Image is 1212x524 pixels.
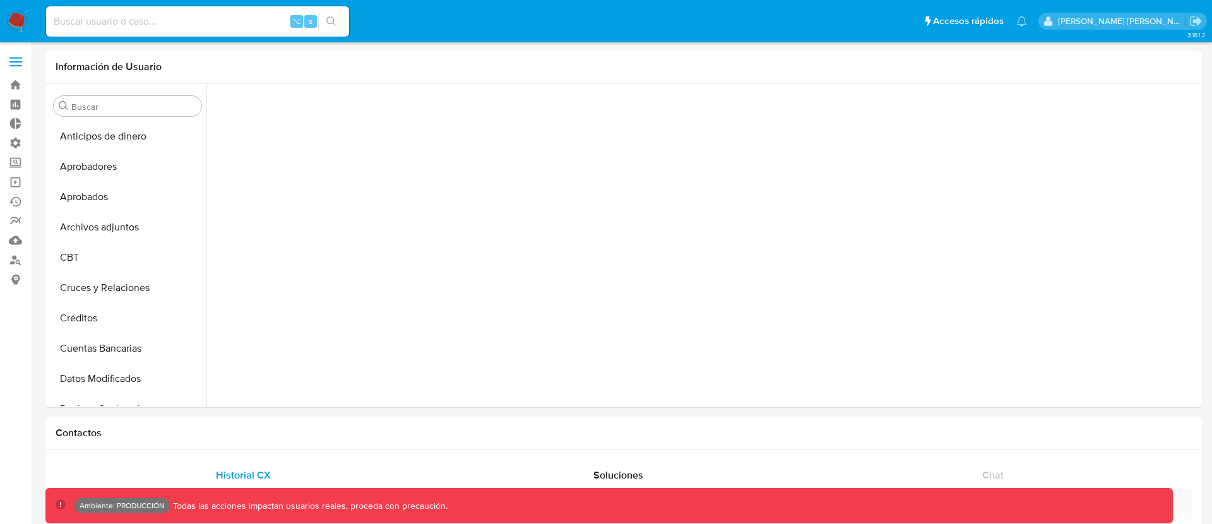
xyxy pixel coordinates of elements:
[1058,15,1185,27] p: victor.david@mercadolibre.com.co
[292,15,301,27] span: ⌥
[982,468,1004,482] span: Chat
[49,212,206,242] button: Archivos adjuntos
[170,500,448,512] p: Todas las acciones impactan usuarios reales, proceda con precaución.
[49,333,206,364] button: Cuentas Bancarias
[49,273,206,303] button: Cruces y Relaciones
[71,101,196,112] input: Buscar
[80,503,165,508] p: Ambiente: PRODUCCIÓN
[49,303,206,333] button: Créditos
[56,427,1192,439] h1: Contactos
[49,394,206,424] button: Devices Geolocation
[933,15,1004,28] span: Accesos rápidos
[46,13,349,30] input: Buscar usuario o caso...
[56,61,162,73] h1: Información de Usuario
[49,121,206,152] button: Anticipos de dinero
[59,101,69,111] button: Buscar
[49,242,206,273] button: CBT
[216,468,271,482] span: Historial CX
[49,182,206,212] button: Aprobados
[1189,15,1203,28] a: Salir
[318,13,344,30] button: search-icon
[1016,16,1027,27] a: Notificaciones
[49,152,206,182] button: Aprobadores
[309,15,312,27] span: s
[593,468,643,482] span: Soluciones
[49,364,206,394] button: Datos Modificados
